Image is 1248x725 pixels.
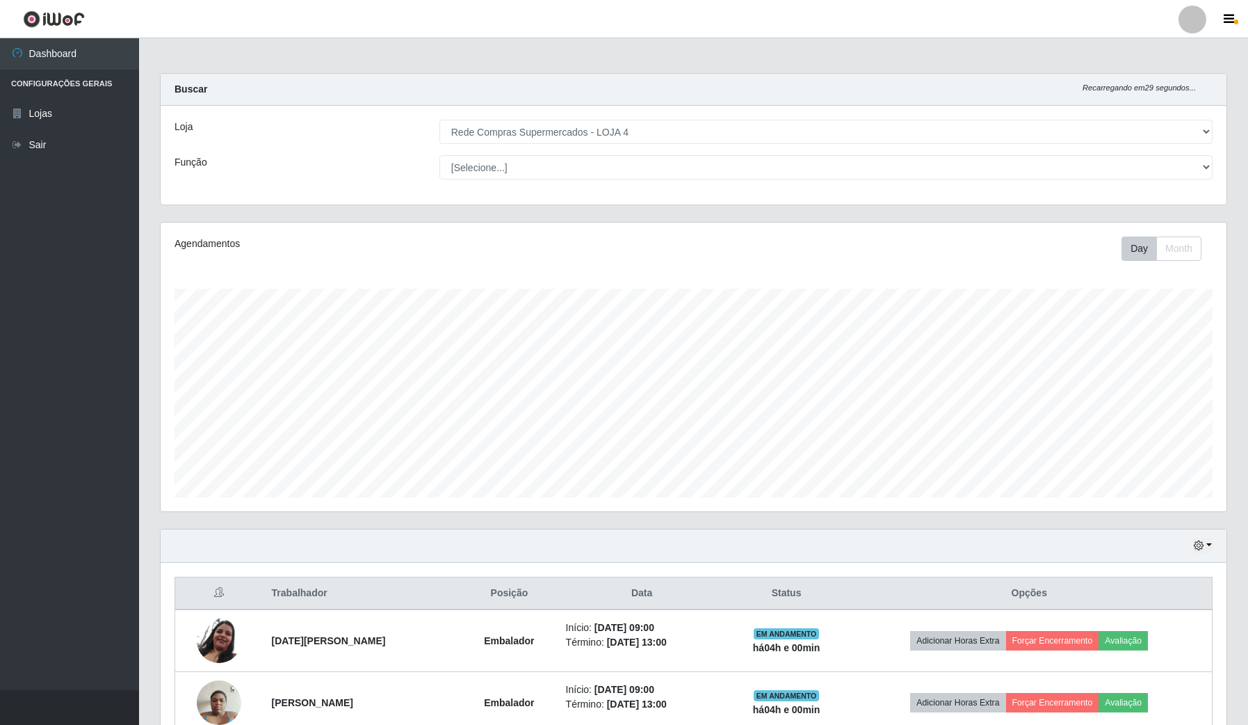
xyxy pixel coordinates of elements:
span: EM ANDAMENTO [754,628,820,639]
button: Month [1156,237,1201,261]
time: [DATE] 13:00 [607,699,667,710]
li: Início: [566,621,718,635]
button: Adicionar Horas Extra [910,693,1005,712]
time: [DATE] 13:00 [607,637,667,648]
th: Status [727,577,847,610]
strong: Buscar [175,83,207,95]
li: Término: [566,635,718,650]
strong: Embalador [484,697,534,708]
time: [DATE] 09:00 [594,622,654,633]
strong: [PERSON_NAME] [272,697,353,708]
strong: há 04 h e 00 min [753,704,820,715]
img: 1689337855569.jpeg [197,619,241,664]
button: Avaliação [1099,693,1148,712]
strong: [DATE][PERSON_NAME] [272,635,386,646]
button: Day [1121,237,1157,261]
th: Opções [847,577,1213,610]
th: Data [558,577,727,610]
div: First group [1121,237,1201,261]
label: Função [175,155,207,170]
strong: há 04 h e 00 min [753,642,820,653]
li: Término: [566,697,718,712]
button: Avaliação [1099,631,1148,651]
div: Agendamentos [175,237,595,251]
li: Início: [566,683,718,697]
i: Recarregando em 29 segundos... [1083,83,1196,92]
th: Trabalhador [264,577,462,610]
span: EM ANDAMENTO [754,690,820,701]
button: Forçar Encerramento [1006,693,1099,712]
time: [DATE] 09:00 [594,684,654,695]
strong: Embalador [484,635,534,646]
label: Loja [175,120,193,134]
img: CoreUI Logo [23,10,85,28]
div: Toolbar with button groups [1121,237,1213,261]
button: Adicionar Horas Extra [910,631,1005,651]
button: Forçar Encerramento [1006,631,1099,651]
th: Posição [461,577,557,610]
